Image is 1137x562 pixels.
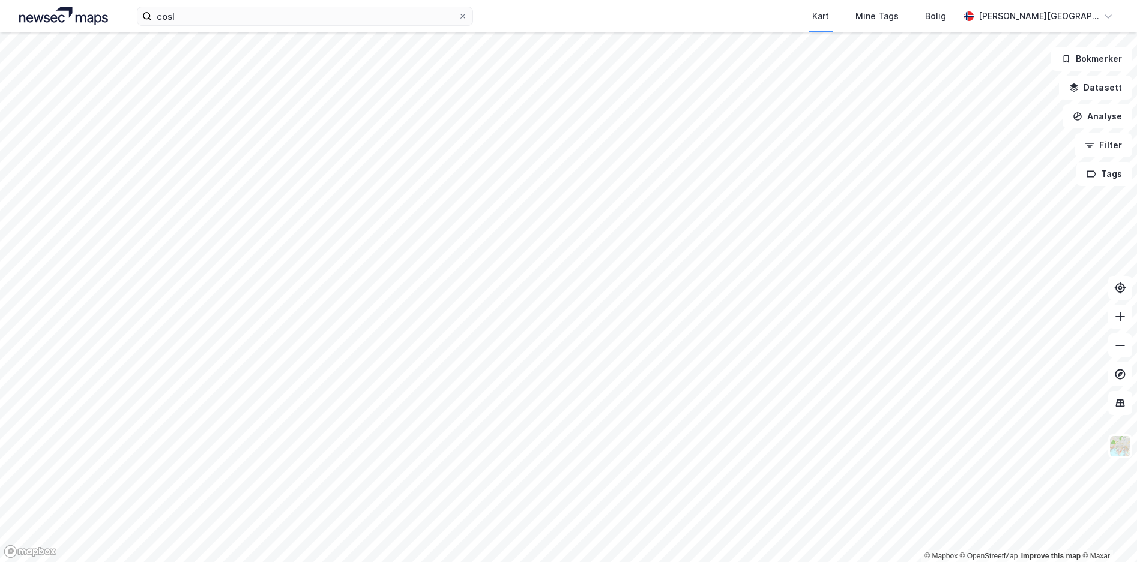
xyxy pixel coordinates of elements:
[1076,162,1132,186] button: Tags
[960,552,1018,560] a: OpenStreetMap
[1077,504,1137,562] iframe: Chat Widget
[812,9,829,23] div: Kart
[855,9,899,23] div: Mine Tags
[1051,47,1132,71] button: Bokmerker
[4,545,56,558] a: Mapbox homepage
[152,7,458,25] input: Søk på adresse, matrikkel, gårdeiere, leietakere eller personer
[1077,504,1137,562] div: Kontrollprogram for chat
[1109,435,1132,458] img: Z
[925,9,946,23] div: Bolig
[1063,104,1132,128] button: Analyse
[19,7,108,25] img: logo.a4113a55bc3d86da70a041830d287a7e.svg
[1021,552,1081,560] a: Improve this map
[979,9,1099,23] div: [PERSON_NAME][GEOGRAPHIC_DATA]
[1059,76,1132,100] button: Datasett
[924,552,958,560] a: Mapbox
[1075,133,1132,157] button: Filter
